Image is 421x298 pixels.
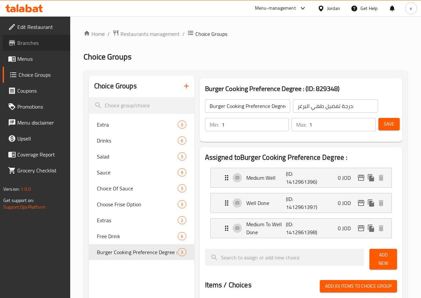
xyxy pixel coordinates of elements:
p: Well Done [246,199,286,207]
a: Grocery Checklist [3,162,70,178]
a: Support.OpsPlatform [3,203,46,211]
p: 0 JOD [338,224,356,232]
li: / [107,30,110,38]
button: Add New [369,249,397,269]
a: Edit Restaurant [3,19,70,35]
p: Medium To Well Done [246,220,286,236]
div: Choices [178,216,186,224]
span: Choice Of Sauce [97,184,178,192]
span: Upsell [17,135,65,143]
div: Choice Of Sauce3 [89,180,194,196]
div: Choices [178,248,186,256]
span: Drinks [97,137,178,145]
button: Add (0) items to choice group [320,280,397,292]
span: Promotions [17,103,65,111]
a: Promotions [3,99,70,115]
h2: Assigned to Burger Cooking Preference Degree : [205,152,397,162]
span: Extra [97,121,178,129]
p: (ID: 1412961396) [286,170,313,186]
p: Medium Well [246,174,286,182]
span: Choose Frise Option [97,200,178,208]
nav: breadcrumb [84,30,408,38]
span: 3 [178,122,186,128]
a: Branches [3,35,70,51]
span: Save [384,120,394,128]
li: Expand [205,216,397,241]
span: 3 [178,153,186,160]
p: 0 JOD [338,174,356,182]
span: Menus [17,55,65,63]
a: Upsell [3,131,70,147]
p: Max: [296,121,307,129]
a: Coverage Report [3,147,70,162]
span: Branches [17,39,65,47]
p: 0 JOD [338,199,356,207]
button: delete [376,198,386,208]
span: Add New [375,251,392,267]
div: Salad3 [89,149,194,164]
span: 3 [178,201,186,208]
span: Choice Groups [19,71,65,79]
span: Salad [97,152,178,160]
span: 3 [178,249,186,255]
span: 6 [178,138,186,144]
div: Menu-management [255,4,296,12]
span: Choice Groups [84,49,131,64]
p: Min: [210,121,219,129]
span: Version: [3,185,20,193]
div: Expand [211,193,391,213]
span: Grocery Checklist [17,166,65,174]
span: Edit Restaurant [17,23,65,31]
button: duplicate [366,173,376,183]
span: Choice Groups [195,30,227,38]
span: Menu disclaimer [17,119,65,127]
button: edit [356,223,366,233]
span: Burger Cooking Preference Degree : [97,248,178,256]
h2: Choice Groups [94,81,137,91]
span: Extras [97,216,178,224]
button: duplicate [366,198,376,208]
div: Drinks6 [89,133,194,149]
span: Sauce [97,168,178,176]
input: search [89,97,194,114]
button: Save [378,118,400,130]
button: edit [356,198,366,208]
div: Choices [178,137,186,145]
span: Coupons [17,87,65,95]
div: Jordan [327,5,340,12]
div: Burger Cooking Preference Degree :3 [89,244,194,260]
span: 1.0.0 [21,185,31,193]
div: Choices [178,200,186,208]
a: Home [84,30,105,38]
span: 6 [178,233,186,240]
div: Expand [211,219,391,238]
span: Restaurants management [120,30,180,38]
p: (ID: 1412961397) [286,195,313,211]
span: e [410,5,412,12]
a: Choice Groups [3,67,70,83]
div: Extra3 [89,117,194,133]
div: Choices [178,152,186,160]
div: Choices [178,232,186,240]
button: duplicate [366,223,376,233]
p: (ID: 1412961398) [286,220,313,236]
span: Add (0) items to choice group [325,282,392,290]
button: delete [376,223,386,233]
input: search [205,249,364,266]
span: 9 [178,169,186,176]
button: edit [356,173,366,183]
div: Extras2 [89,212,194,228]
li: Expand [205,165,397,190]
span: Coverage Report [17,150,65,158]
span: 3 [178,185,186,192]
h2: Items / Choices [205,280,252,290]
div: Sauce9 [89,164,194,180]
span: 2 [178,217,186,224]
div: Choose Frise Option3 [89,196,194,212]
h3: Burger Cooking Preference Degree : (ID: 829348) [205,83,397,94]
a: Restaurants management [112,30,180,38]
li: / [182,30,185,38]
a: Coupons [3,83,70,99]
a: Menu disclaimer [3,115,70,131]
a: Menus [3,51,70,67]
